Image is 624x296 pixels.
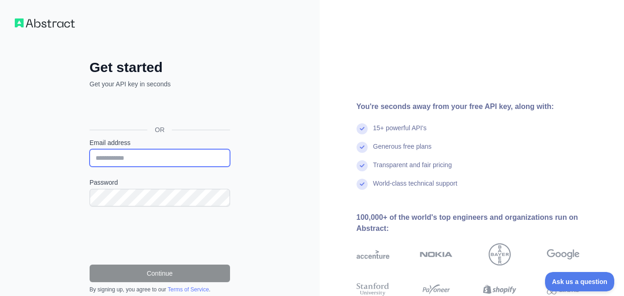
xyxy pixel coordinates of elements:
iframe: Toggle Customer Support [545,272,615,291]
div: Transparent and fair pricing [373,160,452,179]
img: bayer [489,243,511,266]
iframe: Sign in with Google Button [85,99,233,119]
a: Terms of Service [168,286,209,293]
button: Continue [90,265,230,282]
div: You're seconds away from your free API key, along with: [357,101,610,112]
h2: Get started [90,59,230,76]
label: Email address [90,138,230,147]
img: google [547,243,580,266]
img: Workflow [15,18,75,28]
img: check mark [357,142,368,153]
img: check mark [357,160,368,171]
p: Get your API key in seconds [90,79,230,89]
div: Generous free plans [373,142,432,160]
img: check mark [357,123,368,134]
label: Password [90,178,230,187]
span: OR [147,125,172,134]
div: World-class technical support [373,179,458,197]
div: 100,000+ of the world's top engineers and organizations run on Abstract: [357,212,610,234]
iframe: reCAPTCHA [90,217,230,254]
img: accenture [357,243,389,266]
div: 15+ powerful API's [373,123,427,142]
div: By signing up, you agree to our . [90,286,230,293]
img: check mark [357,179,368,190]
img: nokia [420,243,453,266]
